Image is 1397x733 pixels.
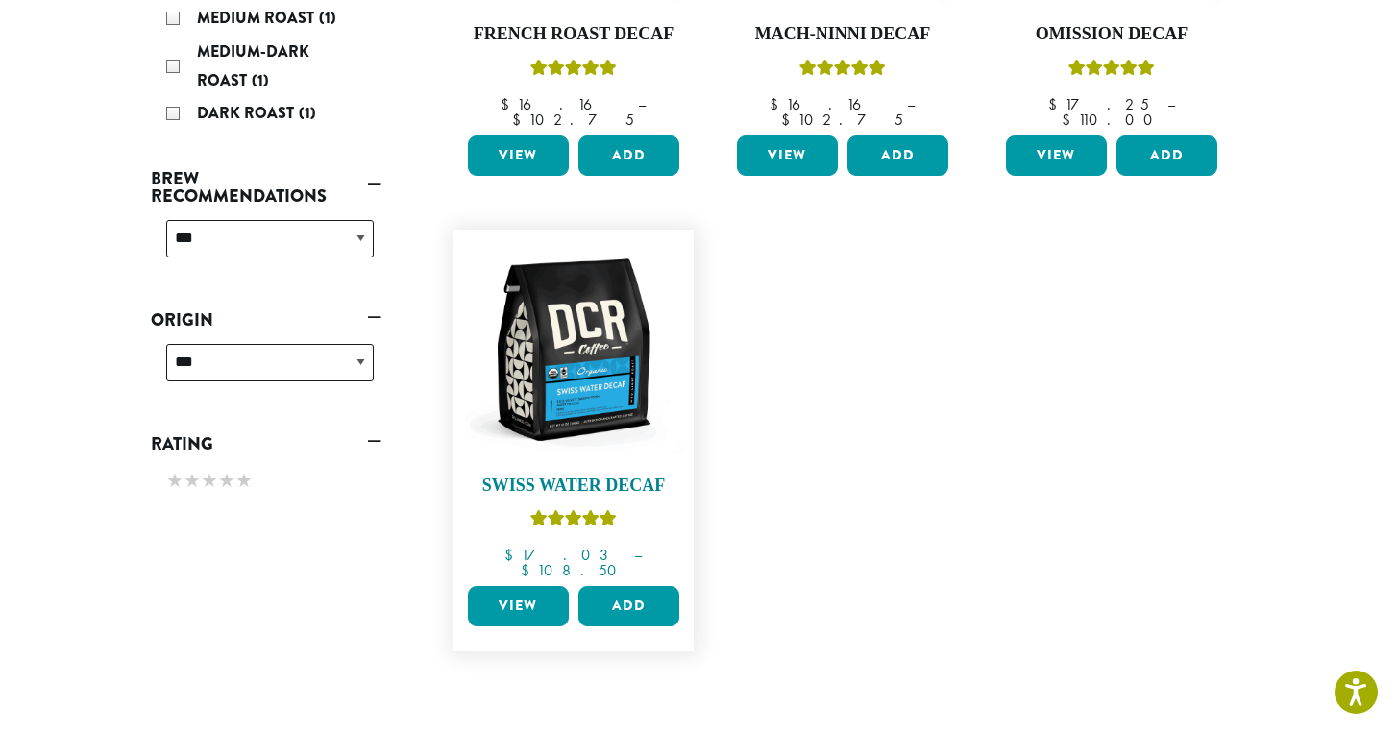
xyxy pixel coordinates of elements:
[151,162,381,212] a: Brew Recommendations
[504,545,616,565] bdi: 17.03
[781,110,903,130] bdi: 102.75
[1068,57,1155,86] div: Rated 4.33 out of 5
[501,94,517,114] span: $
[512,110,528,130] span: $
[197,7,319,29] span: Medium Roast
[184,467,201,495] span: ★
[468,586,569,626] a: View
[463,239,684,579] a: Swiss Water DecafRated 5.00 out of 5
[1048,94,1149,114] bdi: 17.25
[151,336,381,404] div: Origin
[521,560,537,580] span: $
[197,40,309,91] span: Medium-Dark Roast
[299,102,316,124] span: (1)
[521,560,625,580] bdi: 108.50
[1062,110,1078,130] span: $
[907,94,915,114] span: –
[1001,24,1222,45] h4: Omission Decaf
[732,24,953,45] h4: Mach-Ninni Decaf
[197,102,299,124] span: Dark Roast
[201,467,218,495] span: ★
[151,428,381,460] a: Rating
[463,239,684,460] img: DCR-12oz-FTO-Swiss-Water-Decaf-Stock-scaled.png
[218,467,235,495] span: ★
[463,476,684,497] h4: Swiss Water Decaf
[530,507,617,536] div: Rated 5.00 out of 5
[1167,94,1175,114] span: –
[1062,110,1162,130] bdi: 110.00
[235,467,253,495] span: ★
[799,57,886,86] div: Rated 5.00 out of 5
[1116,135,1217,176] button: Add
[166,467,184,495] span: ★
[504,545,521,565] span: $
[151,304,381,336] a: Origin
[1048,94,1065,114] span: $
[781,110,797,130] span: $
[319,7,336,29] span: (1)
[737,135,838,176] a: View
[638,94,646,114] span: –
[512,110,634,130] bdi: 102.75
[847,135,948,176] button: Add
[578,135,679,176] button: Add
[151,460,381,504] div: Rating
[1006,135,1107,176] a: View
[634,545,642,565] span: –
[151,212,381,281] div: Brew Recommendations
[578,586,679,626] button: Add
[463,24,684,45] h4: French Roast Decaf
[530,57,617,86] div: Rated 5.00 out of 5
[252,69,269,91] span: (1)
[501,94,620,114] bdi: 16.16
[468,135,569,176] a: View
[770,94,786,114] span: $
[770,94,889,114] bdi: 16.16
